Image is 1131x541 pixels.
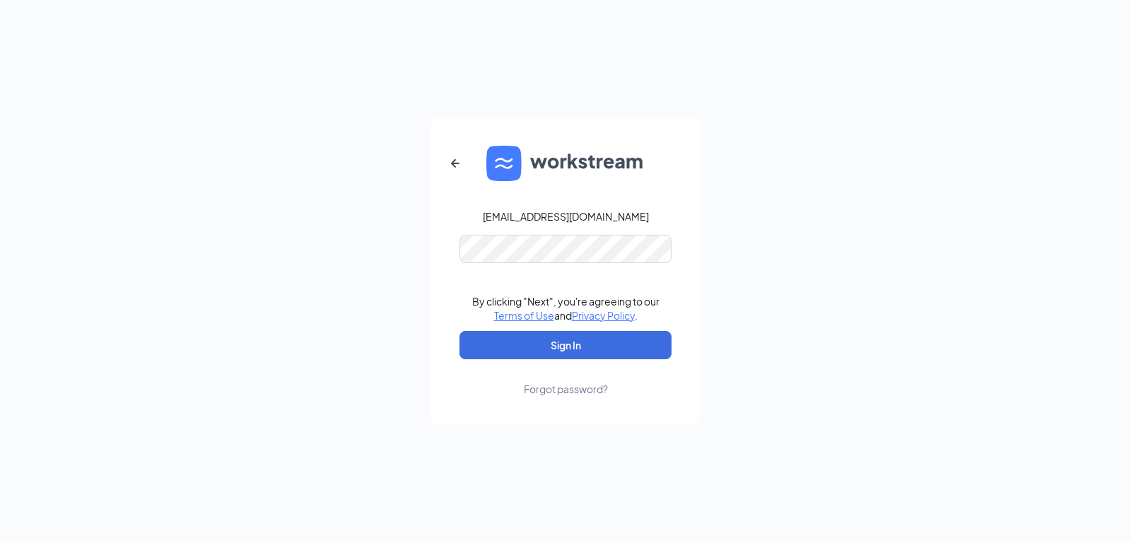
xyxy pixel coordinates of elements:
[483,209,649,223] div: [EMAIL_ADDRESS][DOMAIN_NAME]
[472,294,660,322] div: By clicking "Next", you're agreeing to our and .
[447,155,464,172] svg: ArrowLeftNew
[486,146,645,181] img: WS logo and Workstream text
[524,382,608,396] div: Forgot password?
[494,309,554,322] a: Terms of Use
[524,359,608,396] a: Forgot password?
[438,146,472,180] button: ArrowLeftNew
[459,331,672,359] button: Sign In
[572,309,635,322] a: Privacy Policy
